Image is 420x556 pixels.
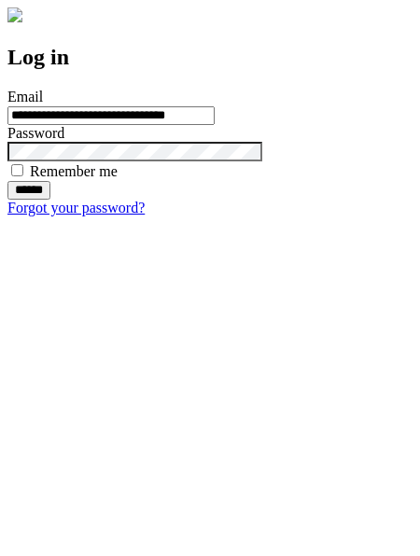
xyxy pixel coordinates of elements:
[7,7,22,22] img: logo-4e3dc11c47720685a147b03b5a06dd966a58ff35d612b21f08c02c0306f2b779.png
[30,163,118,179] label: Remember me
[7,200,145,215] a: Forgot your password?
[7,45,413,70] h2: Log in
[7,125,64,141] label: Password
[7,89,43,104] label: Email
